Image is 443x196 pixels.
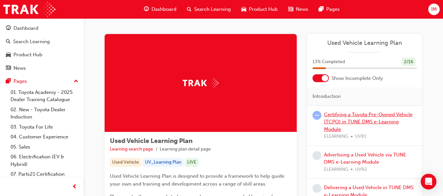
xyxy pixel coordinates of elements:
a: 03. Toyota For Life [8,122,81,132]
img: Trak [3,2,55,17]
div: News [13,64,26,72]
a: Advertising a Used Vehicle via TUNE DMS e-Learning Module [324,152,406,165]
span: Product Hub [249,6,278,13]
a: car-iconProduct Hub [236,3,283,16]
span: up-icon [74,77,78,86]
span: IM [431,6,437,13]
span: car-icon [6,52,11,58]
span: Used Vehicle Learning Plan is designed to provide a framework to help guide your own and training... [110,173,286,187]
a: 06. Electrification (EV & Hybrid) [8,152,81,169]
button: DashboardSearch LearningProduct HubNews [3,21,81,75]
span: Introduction [312,93,341,100]
a: Used Vehicle Learning Plan [312,39,417,47]
a: 01. Toyota Academy - 2025 Dealer Training Catalogue [8,87,81,105]
div: Used Vehicle [110,158,141,167]
a: 04. Customer Experience [8,132,81,142]
div: 2 / 16 [402,58,415,66]
span: guage-icon [6,26,11,31]
a: search-iconSearch Learning [182,3,236,16]
span: Search Learning [194,6,231,13]
a: news-iconNews [283,3,313,16]
div: Pages [13,78,27,85]
button: IM [428,4,440,15]
span: Used Vehicle Learning Plan [110,137,192,145]
button: Pages [3,75,81,87]
div: Open Intercom Messenger [421,174,436,189]
span: Show Incomplete Only [332,75,383,82]
a: 07. Parts21 Certification [8,169,81,179]
span: learningRecordVerb_NONE-icon [312,151,321,160]
span: ELEARNING [324,133,348,140]
a: 02. New - Toyota Dealer Induction [8,105,81,122]
span: news-icon [288,5,293,13]
img: Trak [183,78,219,88]
a: Search Learning [3,36,81,48]
li: Learning plan detail page [160,146,211,153]
span: learningRecordVerb_ATTEMPT-icon [312,111,321,120]
a: pages-iconPages [313,3,345,16]
a: News [3,62,81,74]
span: UVR2 [355,166,367,173]
span: UVR1 [355,133,367,140]
span: learningRecordVerb_NONE-icon [312,184,321,193]
div: Search Learning [13,38,50,45]
span: News [296,6,308,13]
span: ELEARNING [324,166,348,173]
span: 13 % Completed [312,58,345,66]
a: guage-iconDashboard [139,3,182,16]
div: LIVE [185,158,199,167]
div: Dashboard [13,25,38,32]
a: 05. Sales [8,142,81,152]
span: news-icon [6,65,11,71]
a: Product Hub [3,49,81,61]
a: Certifying a Toyota Pre-Owned Vehicle (TCPO) in TUNE DMS e-Learning Module [324,112,413,132]
span: pages-icon [319,5,324,13]
span: prev-icon [72,183,77,191]
div: UV_Learning Plan [143,158,184,167]
span: Dashboard [151,6,176,13]
div: Product Hub [13,51,42,59]
span: pages-icon [6,79,11,84]
a: Learning search page [110,146,153,152]
span: guage-icon [144,5,149,13]
span: car-icon [241,5,246,13]
span: search-icon [6,39,10,45]
span: Pages [326,6,340,13]
a: Dashboard [3,22,81,34]
span: search-icon [187,5,191,13]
